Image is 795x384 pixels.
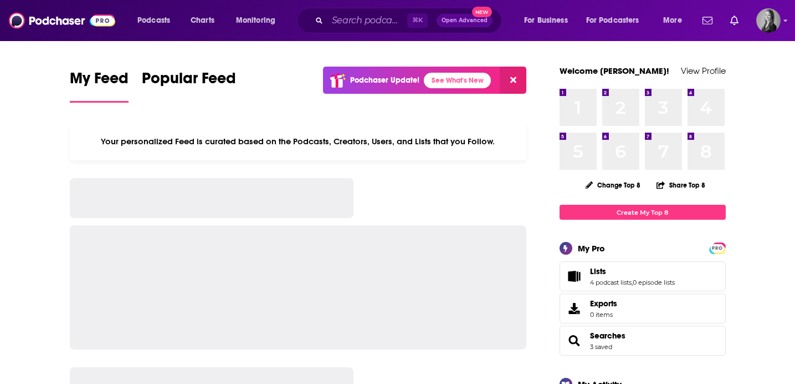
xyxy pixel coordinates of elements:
[632,279,633,286] span: ,
[663,13,682,28] span: More
[756,8,781,33] span: Logged in as katieTBG
[590,343,612,351] a: 3 saved
[590,331,625,341] a: Searches
[756,8,781,33] img: User Profile
[236,13,275,28] span: Monitoring
[726,11,743,30] a: Show notifications dropdown
[560,65,669,76] a: Welcome [PERSON_NAME]!
[590,266,675,276] a: Lists
[442,18,488,23] span: Open Advanced
[698,11,717,30] a: Show notifications dropdown
[437,14,493,27] button: Open AdvancedNew
[560,261,726,291] span: Lists
[560,294,726,324] a: Exports
[307,8,512,33] div: Search podcasts, credits, & more...
[590,311,617,319] span: 0 items
[579,12,655,29] button: open menu
[142,69,236,103] a: Popular Feed
[137,13,170,28] span: Podcasts
[524,13,568,28] span: For Business
[563,333,586,348] a: Searches
[563,269,586,284] a: Lists
[590,299,617,309] span: Exports
[560,326,726,356] span: Searches
[586,13,639,28] span: For Podcasters
[756,8,781,33] button: Show profile menu
[228,12,290,29] button: open menu
[711,244,724,252] a: PRO
[350,75,419,85] p: Podchaser Update!
[681,65,726,76] a: View Profile
[70,69,129,94] span: My Feed
[590,279,632,286] a: 4 podcast lists
[472,7,492,17] span: New
[633,279,675,286] a: 0 episode lists
[516,12,582,29] button: open menu
[563,301,586,316] span: Exports
[560,205,726,220] a: Create My Top 8
[142,69,236,94] span: Popular Feed
[579,178,648,192] button: Change Top 8
[407,13,428,28] span: ⌘ K
[424,73,491,88] a: See What's New
[183,12,221,29] a: Charts
[130,12,184,29] button: open menu
[655,12,696,29] button: open menu
[656,174,706,196] button: Share Top 8
[711,244,724,252] span: PRO
[578,243,605,254] div: My Pro
[191,13,214,28] span: Charts
[590,266,606,276] span: Lists
[9,10,115,31] img: Podchaser - Follow, Share and Rate Podcasts
[70,123,527,160] div: Your personalized Feed is curated based on the Podcasts, Creators, Users, and Lists that you Follow.
[70,69,129,103] a: My Feed
[327,12,407,29] input: Search podcasts, credits, & more...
